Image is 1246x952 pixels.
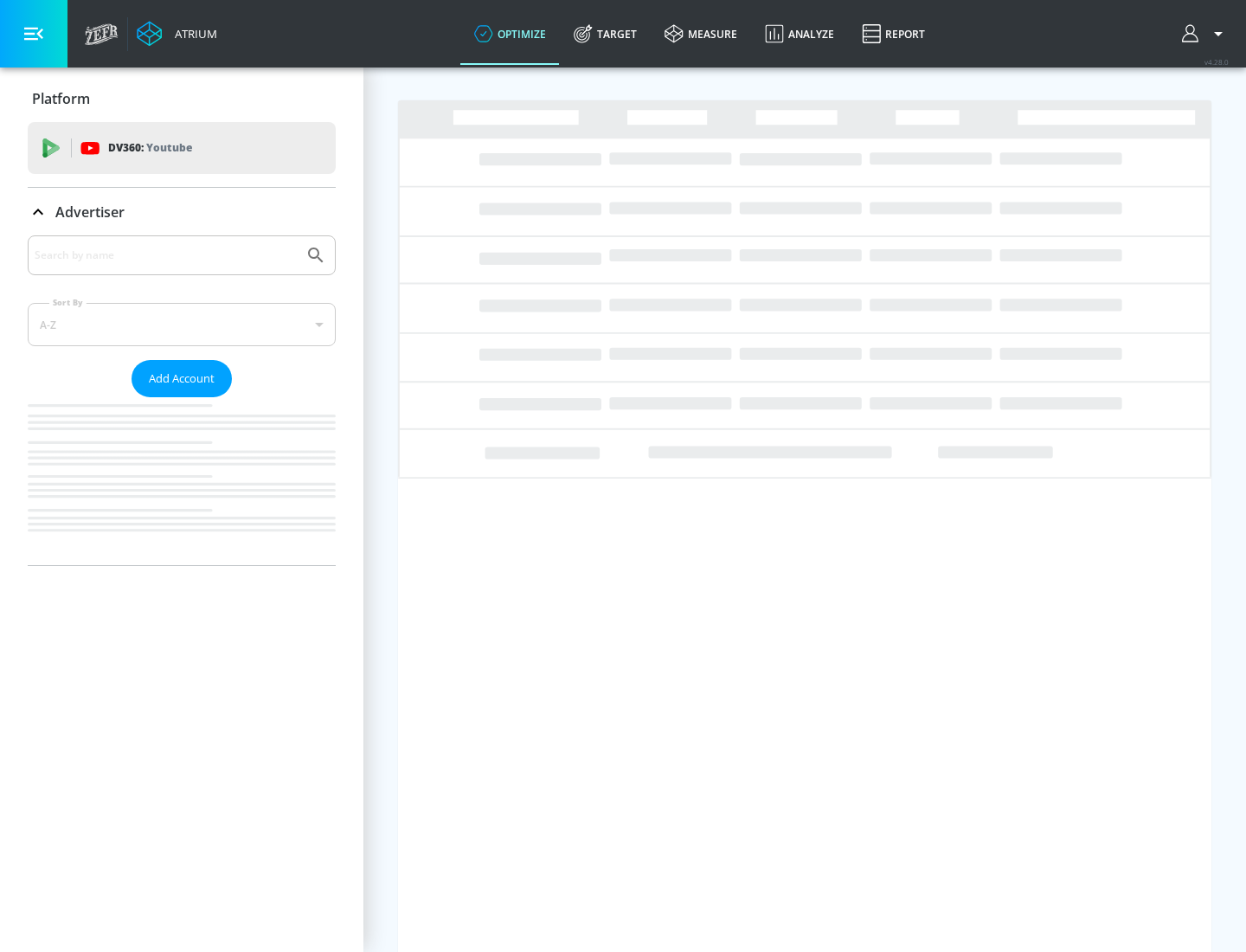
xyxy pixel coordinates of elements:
input: Search by name [35,244,297,267]
nav: list of Advertiser [28,397,336,565]
div: Advertiser [28,188,336,236]
a: Atrium [137,21,217,47]
div: Advertiser [28,235,336,565]
p: Youtube [146,138,192,157]
a: Target [560,3,651,65]
span: v 4.28.0 [1204,57,1229,67]
label: Sort By [49,297,87,308]
div: DV360: Youtube [28,122,336,174]
p: Advertiser [55,203,125,222]
a: Report [848,3,939,65]
a: optimize [460,3,560,65]
p: Platform [32,89,90,108]
div: Platform [28,74,336,123]
a: Analyze [751,3,848,65]
a: measure [651,3,751,65]
div: A-Z [28,303,336,346]
p: DV360: [108,138,192,158]
span: Add Account [149,369,215,389]
div: Atrium [168,26,217,42]
button: Add Account [132,360,232,397]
